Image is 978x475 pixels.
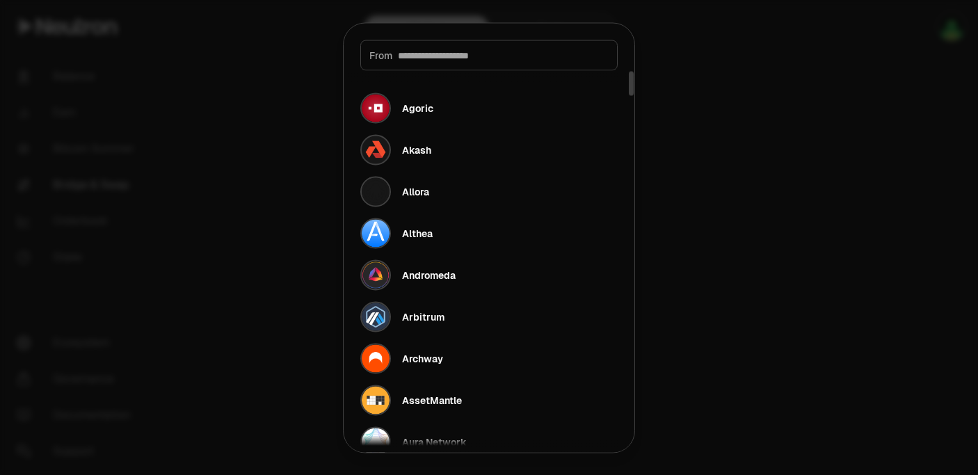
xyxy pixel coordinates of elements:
div: Archway [402,351,443,365]
div: Agoric [402,101,433,115]
button: Akash LogoAkash [352,129,626,170]
div: Althea [402,226,433,240]
div: Aura Network [402,435,467,449]
img: Akash Logo [362,136,390,163]
div: Allora [402,184,429,198]
div: Andromeda [402,268,456,282]
button: Archway LogoArchway [352,337,626,379]
button: AssetMantle LogoAssetMantle [352,379,626,421]
button: Arbitrum LogoArbitrum [352,296,626,337]
button: Andromeda LogoAndromeda [352,254,626,296]
img: Archway Logo [362,344,390,372]
div: Arbitrum [402,309,444,323]
button: Allora LogoAllora [352,170,626,212]
img: Aura Network Logo [362,428,390,456]
button: Agoric LogoAgoric [352,87,626,129]
div: Akash [402,143,431,156]
img: Arbitrum Logo [362,303,390,330]
span: From [369,48,392,62]
button: Aura Network LogoAura Network [352,421,626,462]
img: Althea Logo [362,219,390,247]
img: Allora Logo [362,177,390,205]
div: AssetMantle [402,393,462,407]
button: Althea LogoAlthea [352,212,626,254]
img: AssetMantle Logo [362,386,390,414]
img: Agoric Logo [362,94,390,122]
img: Andromeda Logo [362,261,390,289]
